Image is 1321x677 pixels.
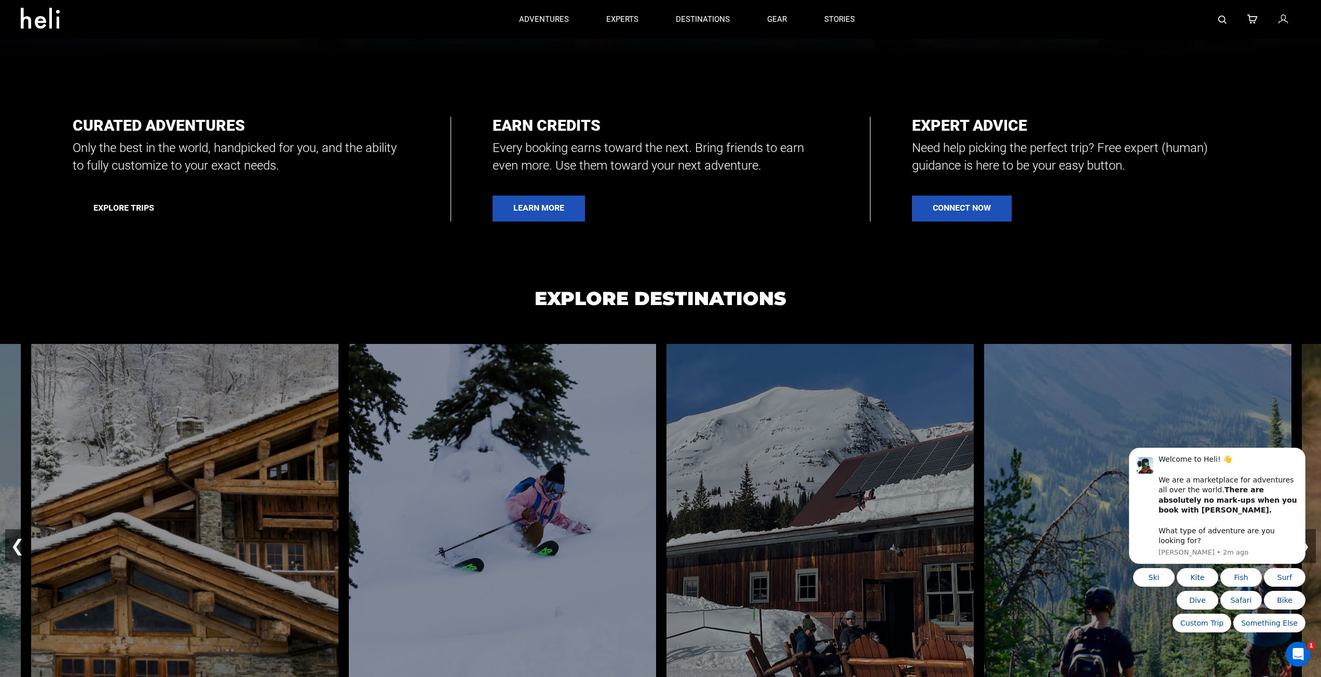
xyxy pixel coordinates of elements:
p: destinations [676,14,730,25]
a: Connect Now [912,196,1012,222]
h2: Earn Credits [493,117,829,134]
a: Explore Trips [73,196,175,222]
img: search-bar-icon.svg [1218,16,1227,24]
iframe: Intercom notifications message [1113,378,1321,649]
a: Learn More [493,196,585,222]
p: adventures [519,14,569,25]
p: Need help picking the perfect trip? Free expert (human) guidance is here to be your easy button. [912,139,1248,175]
iframe: Intercom live chat [1286,642,1311,667]
p: Every booking earns toward the next. Bring friends to earn even more. Use them toward your next a... [493,139,829,175]
button: ❮ [5,529,30,563]
h2: Curated Adventures [73,117,409,134]
span: 1 [1307,642,1315,650]
p: Only the best in the world, handpicked for you, and the ability to fully customize to your exact ... [73,139,409,175]
h2: Expert Advice [912,117,1248,134]
p: experts [606,14,638,25]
